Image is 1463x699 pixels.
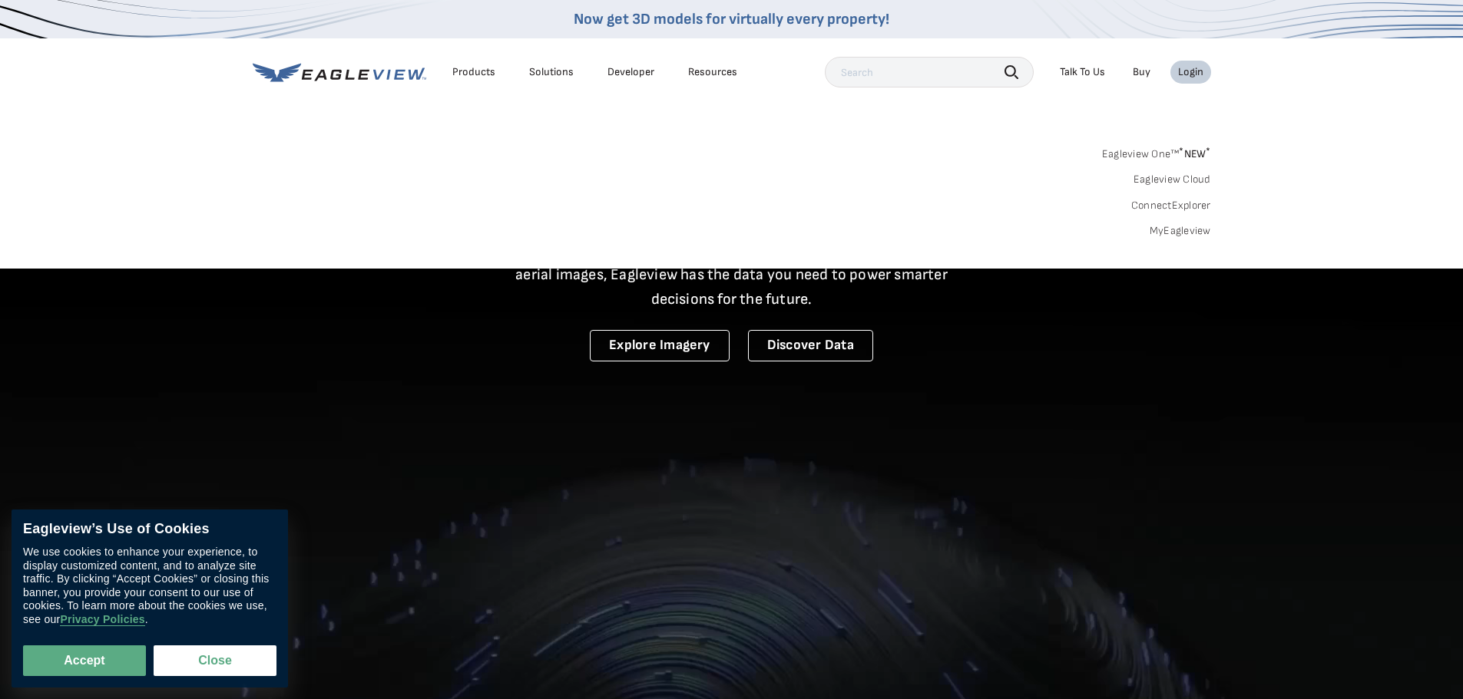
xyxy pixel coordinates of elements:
[590,330,730,361] a: Explore Imagery
[688,65,737,79] div: Resources
[23,521,276,538] div: Eagleview’s Use of Cookies
[1178,65,1203,79] div: Login
[154,645,276,676] button: Close
[1102,143,1211,160] a: Eagleview One™*NEW*
[23,546,276,626] div: We use cookies to enhance your experience, to display customized content, and to analyze site tra...
[748,330,873,361] a: Discover Data
[1150,224,1211,238] a: MyEagleview
[452,65,495,79] div: Products
[23,645,146,676] button: Accept
[497,238,967,312] p: A new era starts here. Built on more than 3.5 billion high-resolution aerial images, Eagleview ha...
[1134,173,1211,186] a: Eagleview Cloud
[1133,65,1150,79] a: Buy
[529,65,574,79] div: Solutions
[574,10,889,28] a: Now get 3D models for virtually every property!
[1131,199,1211,213] a: ConnectExplorer
[825,57,1034,87] input: Search
[1179,147,1210,160] span: NEW
[1060,65,1105,79] div: Talk To Us
[607,65,654,79] a: Developer
[60,613,144,626] a: Privacy Policies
